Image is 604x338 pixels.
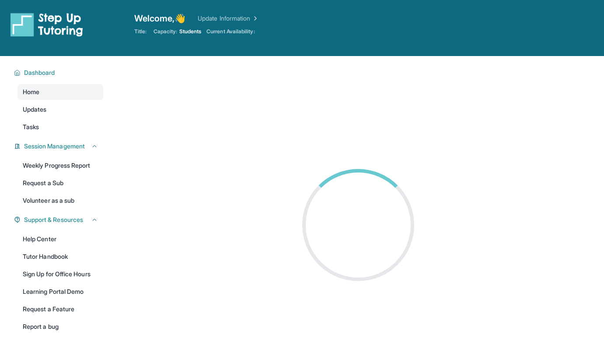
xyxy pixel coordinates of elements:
[17,231,103,247] a: Help Center
[17,193,103,208] a: Volunteer as a sub
[250,14,259,23] img: Chevron Right
[17,119,103,135] a: Tasks
[17,102,103,117] a: Updates
[10,12,83,37] img: logo
[17,158,103,173] a: Weekly Progress Report
[24,215,83,224] span: Support & Resources
[24,142,85,151] span: Session Management
[17,175,103,191] a: Request a Sub
[24,68,55,77] span: Dashboard
[21,68,98,77] button: Dashboard
[23,105,47,114] span: Updates
[17,266,103,282] a: Sign Up for Office Hours
[17,319,103,334] a: Report a bug
[17,84,103,100] a: Home
[179,28,202,35] span: Students
[134,12,186,25] span: Welcome, 👋
[154,28,178,35] span: Capacity:
[17,249,103,264] a: Tutor Handbook
[17,301,103,317] a: Request a Feature
[134,28,147,35] span: Title:
[21,142,98,151] button: Session Management
[17,284,103,299] a: Learning Portal Demo
[206,28,255,35] span: Current Availability:
[21,215,98,224] button: Support & Resources
[198,14,259,23] a: Update Information
[23,123,39,131] span: Tasks
[23,88,39,96] span: Home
